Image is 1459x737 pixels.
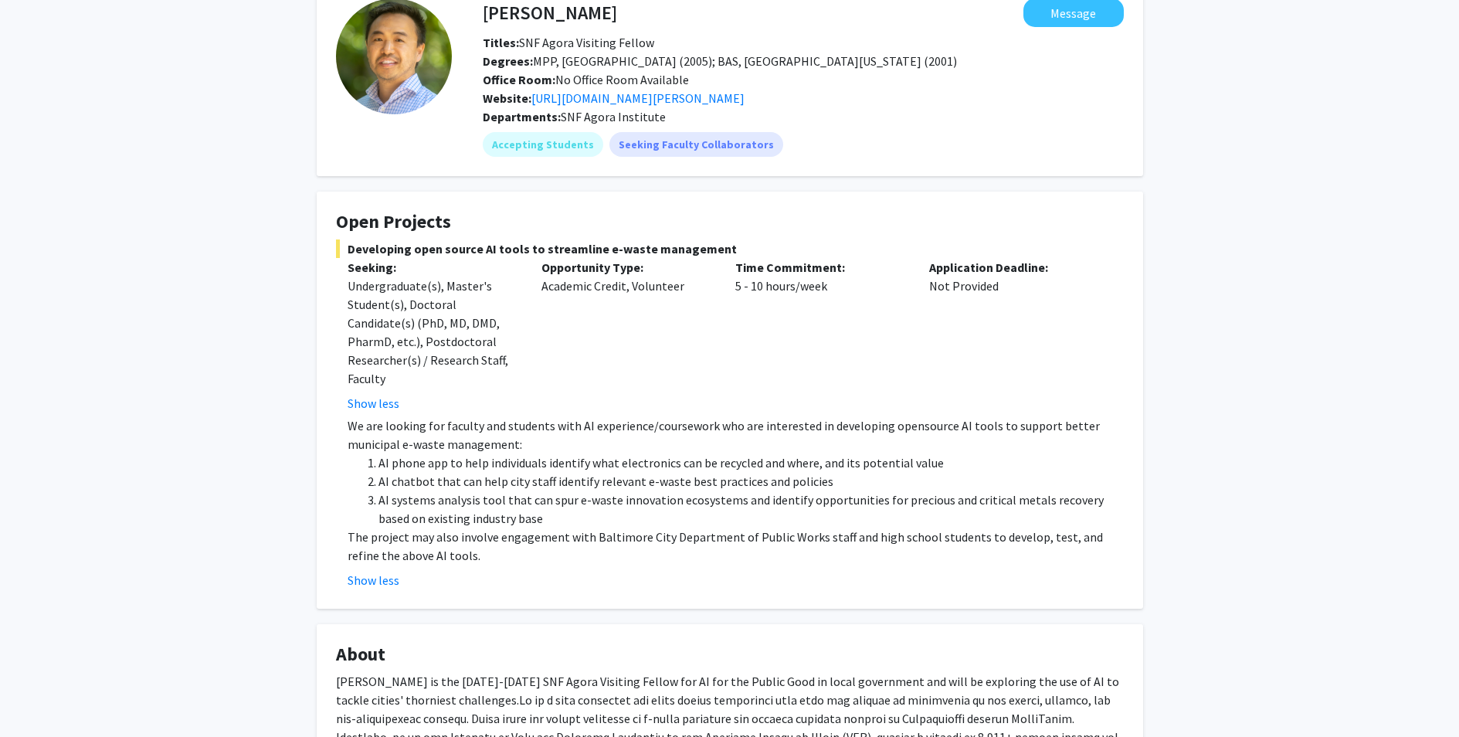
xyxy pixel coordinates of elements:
p: The project may also involve engagement with Baltimore City Department of Public Works staff and ... [348,528,1124,565]
p: We are looking for faculty and students with AI experience/coursework who are interested in devel... [348,416,1124,453]
b: Titles: [483,35,519,50]
iframe: Chat [12,667,66,725]
mat-chip: Seeking Faculty Collaborators [609,132,783,157]
h4: Open Projects [336,211,1124,233]
span: Developing open source AI tools to streamline e-waste management [336,239,1124,258]
li: AI chatbot that can help city staff identify relevant e-waste best practices and policies [378,472,1124,491]
b: Website: [483,90,531,106]
b: Degrees: [483,53,533,69]
div: 5 - 10 hours/week [724,258,918,413]
b: Office Room: [483,72,555,87]
span: SNF Agora Visiting Fellow [483,35,654,50]
span: No Office Room Available [483,72,689,87]
div: Not Provided [918,258,1111,413]
p: Time Commitment: [735,258,906,277]
mat-chip: Accepting Students [483,132,603,157]
p: Seeking: [348,258,518,277]
span: MPP, [GEOGRAPHIC_DATA] (2005); BAS, [GEOGRAPHIC_DATA][US_STATE] (2001) [483,53,957,69]
p: Application Deadline: [929,258,1100,277]
b: Departments: [483,109,561,124]
span: SNF Agora Institute [561,109,666,124]
li: AI systems analysis tool that can spur e-waste innovation ecosystems and identify opportunities f... [378,491,1124,528]
h4: About [336,644,1124,666]
button: Show less [348,394,399,413]
div: Undergraduate(s), Master's Student(s), Doctoral Candidate(s) (PhD, MD, DMD, PharmD, etc.), Postdo... [348,277,518,388]
a: Opens in a new tab [531,90,745,106]
div: Academic Credit, Volunteer [530,258,724,413]
p: Opportunity Type: [541,258,712,277]
button: Show less [348,571,399,589]
li: AI phone app to help individuals identify what electronics can be recycled and where, and its pot... [378,453,1124,472]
